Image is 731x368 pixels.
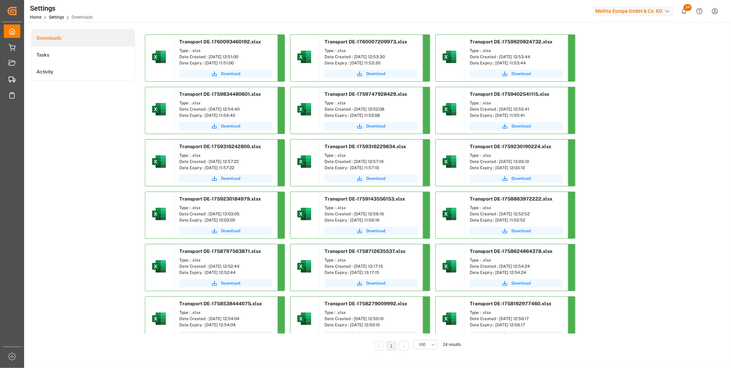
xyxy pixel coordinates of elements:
[470,152,563,159] div: Type : .xlsx
[179,112,272,119] div: Date Expiry : [DATE] 11:54:40
[179,196,261,202] span: Transport DE-1759230184979.xlsx
[414,340,438,349] button: open menu
[151,49,167,65] img: microsoft-excel-2019--v1.png
[325,122,417,130] a: Download
[366,123,385,129] span: Download
[325,196,405,202] span: Transport DE-1759143556153.xlsx
[325,248,405,254] span: Transport DE-1758712635537.xlsx
[443,342,461,347] span: 24 results
[179,205,272,211] div: Type : .xlsx
[470,91,549,97] span: Transport DE-1759402541115.xlsx
[470,60,563,66] div: Date Expiry : [DATE] 11:53:44
[325,227,417,235] button: Download
[366,71,385,77] span: Download
[511,228,531,234] span: Download
[151,101,167,117] img: microsoft-excel-2019--v1.png
[470,227,563,235] a: Download
[390,344,393,349] a: 1
[179,48,272,54] div: Type : .xlsx
[179,227,272,235] button: Download
[325,91,407,97] span: Transport DE-1759747928429.xlsx
[179,211,272,217] div: Date Created : [DATE] 13:03:05
[325,39,407,44] span: Transport DE-1760007209973.xlsx
[441,49,458,65] img: microsoft-excel-2019--v1.png
[511,71,531,77] span: Download
[325,322,417,328] div: Date Expiry : [DATE] 12:50:10
[470,174,563,183] a: Download
[325,70,417,78] button: Download
[470,279,563,287] a: Download
[151,206,167,222] img: microsoft-excel-2019--v1.png
[470,48,563,54] div: Type : .xlsx
[179,331,272,340] a: Download
[296,101,312,117] img: microsoft-excel-2019--v1.png
[470,39,552,44] span: Transport DE-1759920824732.xlsx
[30,3,93,13] div: Settings
[511,280,531,286] span: Download
[179,322,272,328] div: Date Expiry : [DATE] 12:54:04
[325,54,417,60] div: Date Created : [DATE] 12:53:30
[325,257,417,263] div: Type : .xlsx
[179,60,272,66] div: Date Expiry : [DATE] 11:51:00
[366,228,385,234] span: Download
[470,316,563,322] div: Date Created : [DATE] 12:56:17
[325,211,417,217] div: Date Created : [DATE] 12:59:16
[179,174,272,183] button: Download
[179,100,272,106] div: Type : .xlsx
[676,3,692,19] button: show 24 new notifications
[179,279,272,287] button: Download
[470,100,563,106] div: Type : .xlsx
[692,3,707,19] button: Help Center
[441,258,458,275] img: microsoft-excel-2019--v1.png
[325,331,417,340] button: Download
[470,205,563,211] div: Type : .xlsx
[325,159,417,165] div: Date Created : [DATE] 12:57:10
[470,122,563,130] button: Download
[151,258,167,275] img: microsoft-excel-2019--v1.png
[470,331,563,340] button: Download
[179,39,261,44] span: Transport DE-1760093460192.xlsx
[32,30,135,47] a: Downloads
[325,269,417,276] div: Date Expiry : [DATE] 13:17:15
[179,122,272,130] a: Download
[179,144,261,149] span: Transport DE-1759316242800.xlsx
[179,316,272,322] div: Date Created : [DATE] 12:54:04
[296,310,312,327] img: microsoft-excel-2019--v1.png
[470,269,563,276] div: Date Expiry : [DATE] 12:54:24
[399,341,409,351] li: Next Page
[325,174,417,183] a: Download
[179,301,262,306] span: Transport DE-1758538444075.xlsx
[179,91,261,97] span: Transport DE-1759834480601.xlsx
[221,280,240,286] span: Download
[470,322,563,328] div: Date Expiry : [DATE] 12:56:17
[511,333,531,339] span: Download
[32,47,135,63] a: Tasks
[470,211,563,217] div: Date Created : [DATE] 12:52:52
[325,48,417,54] div: Type : .xlsx
[470,263,563,269] div: Date Created : [DATE] 12:54:24
[325,144,406,149] span: Transport DE-1759316229834.xlsx
[221,123,240,129] span: Download
[374,341,384,351] li: Previous Page
[325,152,417,159] div: Type : .xlsx
[366,175,385,182] span: Download
[179,269,272,276] div: Date Expiry : [DATE] 12:52:44
[325,309,417,316] div: Type : .xlsx
[221,175,240,182] span: Download
[296,258,312,275] img: microsoft-excel-2019--v1.png
[470,165,563,171] div: Date Expiry : [DATE] 12:03:10
[470,309,563,316] div: Type : .xlsx
[325,60,417,66] div: Date Expiry : [DATE] 11:53:30
[470,217,563,223] div: Date Expiry : [DATE] 11:52:52
[441,153,458,170] img: microsoft-excel-2019--v1.png
[470,159,563,165] div: Date Created : [DATE] 13:03:10
[179,70,272,78] button: Download
[32,63,135,80] li: Activity
[325,165,417,171] div: Date Expiry : [DATE] 11:57:10
[470,257,563,263] div: Type : .xlsx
